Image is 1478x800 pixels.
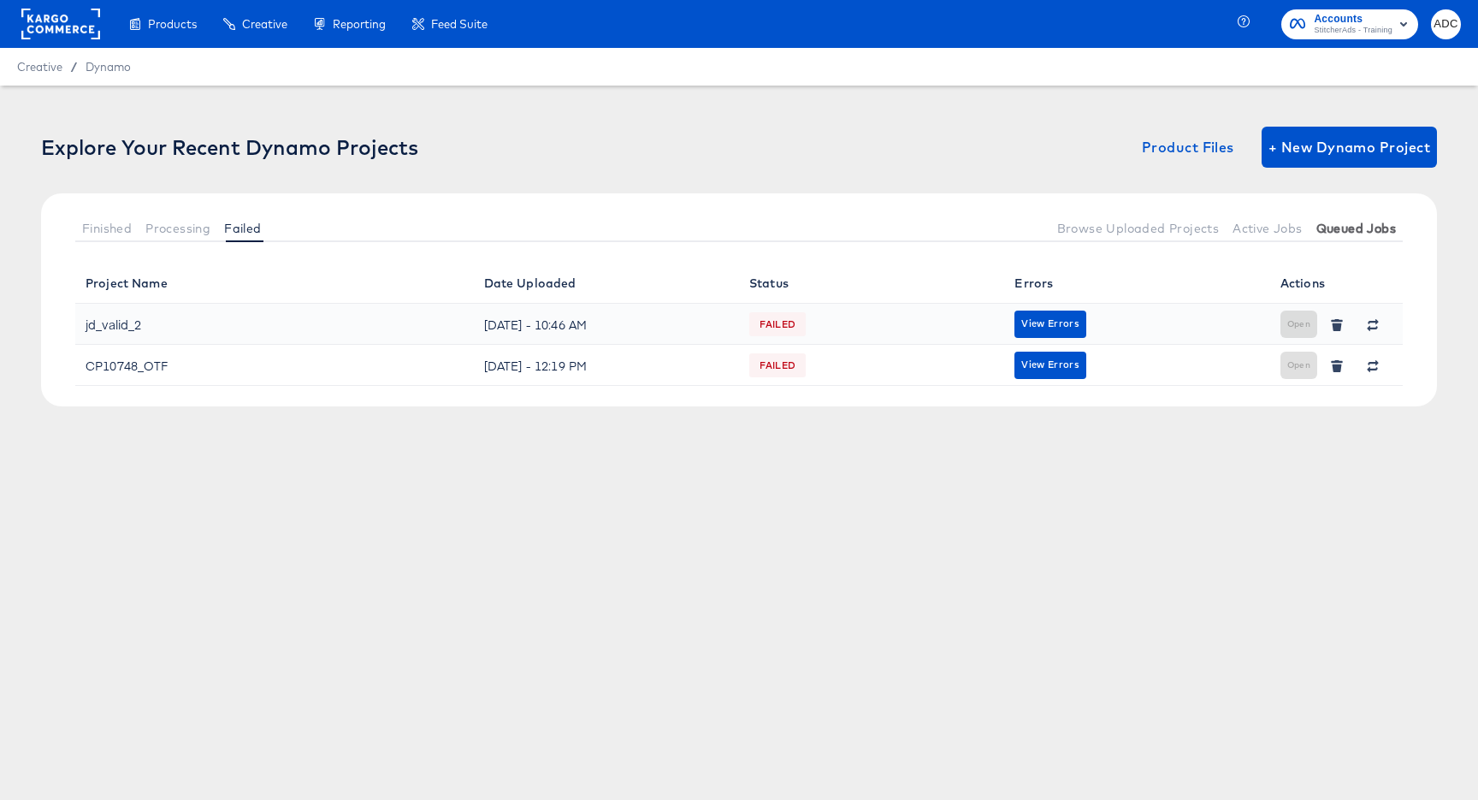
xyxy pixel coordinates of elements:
[749,311,806,338] span: FAILED
[75,263,474,304] th: Project Name
[224,222,261,235] span: Failed
[17,60,62,74] span: Creative
[431,17,488,31] span: Feed Suite
[62,60,86,74] span: /
[1438,15,1454,34] span: ADC
[1233,222,1302,235] span: Active Jobs
[82,222,132,235] span: Finished
[1314,10,1392,28] span: Accounts
[1014,311,1085,338] button: View Errors
[1004,263,1269,304] th: Errors
[739,263,1004,304] th: Status
[86,352,168,379] div: CP10748_OTF
[148,17,197,31] span: Products
[1270,263,1403,304] th: Actions
[242,17,287,31] span: Creative
[749,352,806,379] span: FAILED
[1135,127,1241,168] button: Product Files
[1314,24,1392,38] span: StitcherAds - Training
[1268,135,1430,159] span: + New Dynamo Project
[1014,352,1085,379] button: View Errors
[1021,357,1079,373] span: View Errors
[1142,135,1234,159] span: Product Files
[484,311,729,338] div: [DATE] - 10:46 AM
[1281,9,1418,39] button: AccountsStitcherAds - Training
[1262,127,1437,168] button: + New Dynamo Project
[1021,316,1079,332] span: View Errors
[333,17,386,31] span: Reporting
[1057,222,1220,235] span: Browse Uploaded Projects
[86,60,131,74] a: Dynamo
[1316,222,1396,235] span: Queued Jobs
[41,135,418,159] div: Explore Your Recent Dynamo Projects
[86,311,142,338] div: jd_valid_2
[1431,9,1461,39] button: ADC
[145,222,210,235] span: Processing
[474,263,739,304] th: Date Uploaded
[484,352,729,379] div: [DATE] - 12:19 PM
